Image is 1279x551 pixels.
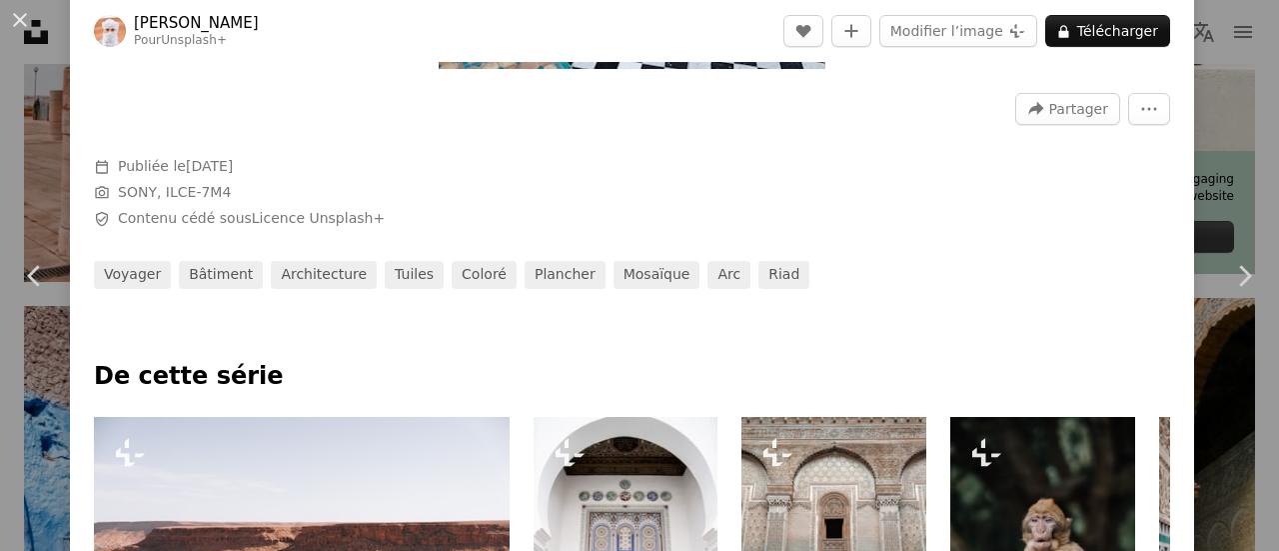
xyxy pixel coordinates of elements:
[783,15,823,47] button: J’aime
[118,158,233,174] span: Publiée le
[118,183,231,203] button: SONY, ILCE-7M4
[94,361,1170,393] p: De cette série
[94,15,126,47] img: Accéder au profil de Ahmed
[118,209,385,229] span: Contenu cédé sous
[879,15,1037,47] button: Modifier l’image
[525,261,606,289] a: Plancher
[831,15,871,47] button: Ajouter à la collection
[134,13,259,33] a: [PERSON_NAME]
[452,261,517,289] a: coloré
[252,210,385,226] a: Licence Unsplash+
[271,261,377,289] a: architecture
[161,33,227,47] a: Unsplash+
[1128,93,1170,125] button: Plus d’actions
[134,33,259,49] div: Pour
[385,261,444,289] a: Tuiles
[1209,180,1279,372] a: Suivant
[707,261,750,289] a: arc
[94,261,171,289] a: voyager
[186,158,233,174] time: 10 novembre 2023 à 11:05:26 UTC+1
[758,261,809,289] a: Riad
[1049,94,1108,124] span: Partager
[1015,93,1120,125] button: Partager cette image
[1045,15,1170,47] button: Télécharger
[179,261,263,289] a: bâtiment
[614,261,700,289] a: mosaïque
